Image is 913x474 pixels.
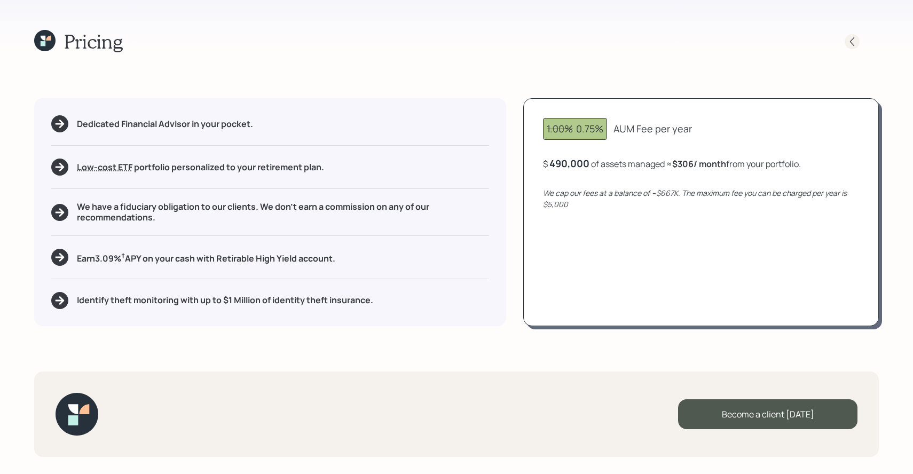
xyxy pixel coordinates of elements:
[613,122,692,136] div: AUM Fee per year
[77,295,373,305] h5: Identify theft monitoring with up to $1 Million of identity theft insurance.
[543,157,801,170] div: $ of assets managed ≈ from your portfolio .
[547,122,603,136] div: 0.75%
[543,188,847,209] i: We cap our fees at a balance of ~$667K. The maximum fee you can be charged per year is $5,000
[64,30,123,53] h1: Pricing
[77,202,489,222] h5: We have a fiduciary obligation to our clients. We don't earn a commission on any of our recommend...
[121,251,125,260] sup: †
[77,251,335,264] h5: Earn 3.09 % APY on your cash with Retirable High Yield account.
[77,119,253,129] h5: Dedicated Financial Advisor in your pocket.
[77,162,324,172] h5: portfolio personalized to your retirement plan.
[77,161,132,173] span: Low-cost ETF
[111,383,247,463] iframe: Customer reviews powered by Trustpilot
[672,158,726,170] b: $306 / month
[549,157,589,170] div: 490,000
[547,122,573,135] span: 1.00%
[678,399,857,429] div: Become a client [DATE]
